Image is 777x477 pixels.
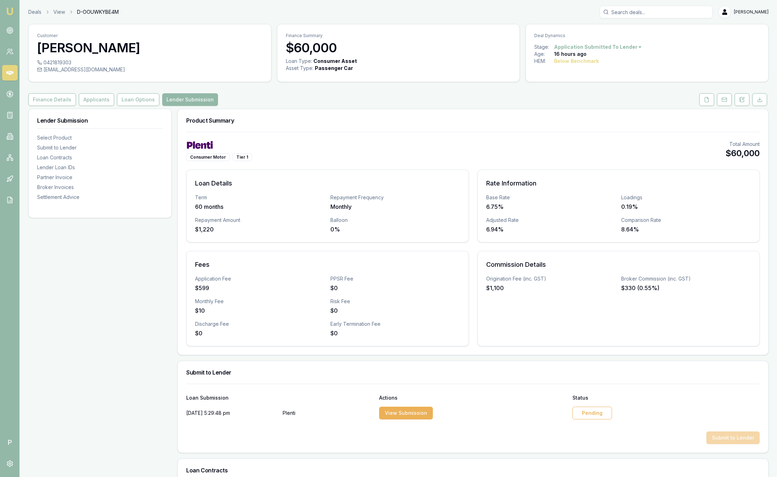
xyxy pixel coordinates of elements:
div: 0.19% [621,202,751,211]
div: Stage: [534,43,554,51]
div: Pending [572,407,612,419]
div: Loan Contracts [37,154,163,161]
nav: breadcrumb [28,8,119,16]
h3: Lender Submission [37,118,163,123]
div: Balloon [330,217,460,224]
p: Deal Dynamics [534,33,760,39]
div: 16 hours ago [554,51,587,58]
div: Broker Invoices [37,184,163,191]
span: P [2,435,18,450]
div: Discharge Fee [195,320,325,328]
div: Term [195,194,325,201]
button: Lender Submission [162,93,218,106]
div: $0 [330,284,460,292]
a: View [53,8,65,16]
div: [EMAIL_ADDRESS][DOMAIN_NAME] [37,66,263,73]
button: View Submission [379,407,433,419]
div: Loan Type: [286,58,312,65]
p: Customer [37,33,263,39]
div: $10 [195,306,325,315]
div: Risk Fee [330,298,460,305]
div: Actions [379,395,566,400]
div: $330 (0.55%) [621,284,751,292]
div: $1,100 [486,284,616,292]
a: Finance Details [28,93,77,106]
p: Finance Summary [286,33,511,39]
div: Status [572,395,760,400]
img: emu-icon-u.png [6,7,14,16]
div: 60 months [195,202,325,211]
div: Below Benchmark [554,58,599,65]
img: Plenti [186,141,213,149]
div: Early Termination Fee [330,320,460,328]
div: 6.94% [486,225,616,234]
div: $1,220 [195,225,325,234]
p: Plenti [283,406,373,420]
div: Select Product [37,134,163,141]
a: Loan Options [116,93,161,106]
h3: Fees [195,260,460,270]
div: 0421819303 [37,59,263,66]
div: Loan Submission [186,395,373,400]
div: 6.75% [486,202,616,211]
div: $0 [330,306,460,315]
div: Lender Loan IDs [37,164,163,171]
h3: [PERSON_NAME] [37,41,263,55]
div: Settlement Advice [37,194,163,201]
div: 8.64% [621,225,751,234]
div: $60,000 [725,148,760,159]
h3: Submit to Lender [186,370,760,375]
div: Application Fee [195,275,325,282]
div: Broker Commission (inc. GST) [621,275,751,282]
div: Comparison Rate [621,217,751,224]
div: Repayment Amount [195,217,325,224]
div: Repayment Frequency [330,194,460,201]
div: Asset Type : [286,65,313,72]
h3: Loan Details [195,178,460,188]
div: Loadings [621,194,751,201]
span: D-OOUWKYBE4M [77,8,119,16]
div: $0 [330,329,460,337]
h3: Commission Details [486,260,751,270]
div: Adjusted Rate [486,217,616,224]
h3: Rate Information [486,178,751,188]
button: Loan Options [117,93,159,106]
div: Base Rate [486,194,616,201]
h3: Loan Contracts [186,467,760,473]
div: $0 [195,329,325,337]
div: PPSR Fee [330,275,460,282]
div: Submit to Lender [37,144,163,151]
a: Deals [28,8,41,16]
div: Monthly Fee [195,298,325,305]
button: Applicants [79,93,114,106]
div: Total Amount [725,141,760,148]
div: Origination Fee (inc. GST) [486,275,616,282]
div: HEM: [534,58,554,65]
a: Lender Submission [161,93,219,106]
button: Finance Details [28,93,76,106]
h3: $60,000 [286,41,511,55]
a: Applicants [77,93,116,106]
div: Partner Invoice [37,174,163,181]
div: $599 [195,284,325,292]
div: Passenger Car [315,65,353,72]
span: [PERSON_NAME] [734,9,769,15]
div: 0% [330,225,460,234]
h3: Product Summary [186,118,760,123]
div: Age: [534,51,554,58]
div: [DATE] 5:29:48 pm [186,406,277,420]
div: Tier 1 [232,153,252,161]
div: Consumer Motor [186,153,230,161]
div: Monthly [330,202,460,211]
div: Consumer Asset [313,58,357,65]
input: Search deals [600,6,713,18]
button: Application Submitted To Lender [554,43,642,51]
